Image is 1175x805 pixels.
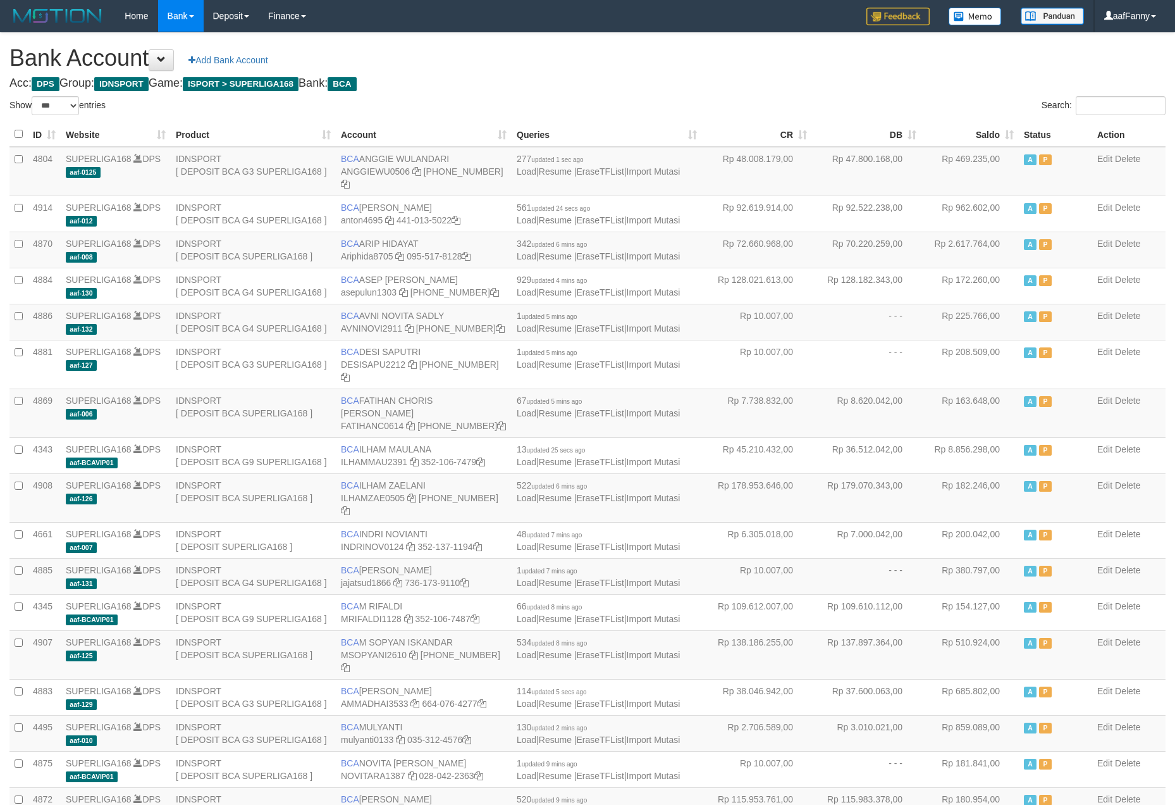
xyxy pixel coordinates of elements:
[539,359,572,370] a: Resume
[341,347,359,357] span: BCA
[627,166,680,177] a: Import Mutasi
[28,147,61,196] td: 4804
[921,389,1019,437] td: Rp 163.648,00
[341,771,405,781] a: NOVITARA1387
[627,699,680,709] a: Import Mutasi
[1097,444,1112,454] a: Edit
[576,359,624,370] a: EraseTFList
[531,241,587,248] span: updated 6 mins ago
[1115,686,1140,696] a: Delete
[921,232,1019,268] td: Rp 2.617.764,00
[576,493,624,503] a: EraseTFList
[539,166,572,177] a: Resume
[341,287,397,297] a: asepulun1303
[627,614,680,624] a: Import Mutasi
[9,96,106,115] label: Show entries
[627,287,680,297] a: Import Mutasi
[94,77,149,91] span: IDNSPORT
[32,77,59,91] span: DPS
[404,614,413,624] a: Copy MRIFALDI1128 to clipboard
[341,359,405,370] a: DESISAPU2212
[1115,311,1140,321] a: Delete
[517,493,536,503] a: Load
[866,8,930,25] img: Feedback.jpg
[531,156,583,163] span: updated 1 sec ago
[531,205,590,212] span: updated 24 secs ago
[405,323,414,334] a: Copy AVNINOVI2911 to clipboard
[476,457,485,467] a: Copy 3521067479 to clipboard
[539,287,572,297] a: Resume
[66,637,132,647] a: SUPERLIGA168
[517,275,680,297] span: | | |
[66,324,97,335] span: aaf-132
[171,389,336,437] td: IDNSPORT [ DEPOSIT BCA SUPERLIGA168 ]
[1039,239,1052,250] span: Paused
[497,421,506,431] a: Copy 4062281727 to clipboard
[1024,203,1037,214] span: Active
[522,313,577,320] span: updated 5 mins ago
[171,147,336,196] td: IDNSPORT [ DEPOSIT BCA G3 SUPERLIGA168 ]
[1097,480,1112,490] a: Edit
[1115,565,1140,575] a: Delete
[66,686,132,696] a: SUPERLIGA168
[452,215,460,225] a: Copy 4410135022 to clipboard
[517,542,536,552] a: Load
[180,49,276,71] a: Add Bank Account
[1115,203,1140,213] a: Delete
[1039,275,1052,286] span: Paused
[517,457,536,467] a: Load
[576,699,624,709] a: EraseTFList
[66,758,132,768] a: SUPERLIGA168
[61,437,171,473] td: DPS
[28,304,61,340] td: 4886
[28,389,61,437] td: 4869
[336,122,512,147] th: Account: activate to sort column ascending
[1097,154,1112,164] a: Edit
[517,444,680,467] span: | | |
[66,154,132,164] a: SUPERLIGA168
[576,166,624,177] a: EraseTFList
[539,699,572,709] a: Resume
[627,251,680,261] a: Import Mutasi
[66,409,97,420] span: aaf-006
[462,251,471,261] a: Copy 0955178128 to clipboard
[517,239,680,261] span: | | |
[576,650,624,660] a: EraseTFList
[66,203,132,213] a: SUPERLIGA168
[410,457,419,467] a: Copy ILHAMMAU2391 to clipboard
[496,323,505,334] a: Copy 4062280135 to clipboard
[9,6,106,25] img: MOTION_logo.png
[341,493,405,503] a: ILHAMZAE0505
[341,251,393,261] a: Ariphida8705
[341,735,393,745] a: mulyanti0133
[28,122,61,147] th: ID: activate to sort column ascending
[1115,347,1140,357] a: Delete
[517,203,590,213] span: 561
[1039,311,1052,322] span: Paused
[171,340,336,389] td: IDNSPORT [ DEPOSIT BCA G3 SUPERLIGA168 ]
[1024,347,1037,358] span: Active
[61,232,171,268] td: DPS
[341,166,410,177] a: ANGGIEWU0506
[1097,396,1112,406] a: Edit
[341,203,359,213] span: BCA
[1097,686,1112,696] a: Edit
[539,578,572,588] a: Resume
[341,372,350,382] a: Copy 4062280453 to clipboard
[576,457,624,467] a: EraseTFList
[1115,637,1140,647] a: Delete
[341,239,359,249] span: BCA
[517,614,536,624] a: Load
[171,304,336,340] td: IDNSPORT [ DEPOSIT BCA G4 SUPERLIGA168 ]
[1115,794,1140,804] a: Delete
[576,287,624,297] a: EraseTFList
[66,529,132,539] a: SUPERLIGA168
[517,359,536,370] a: Load
[328,77,356,91] span: BCA
[66,601,132,611] a: SUPERLIGA168
[921,268,1019,304] td: Rp 172.260,00
[66,722,132,732] a: SUPERLIGA168
[627,542,680,552] a: Import Mutasi
[336,196,512,232] td: [PERSON_NAME] 441-013-5022
[812,196,921,232] td: Rp 92.522.238,00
